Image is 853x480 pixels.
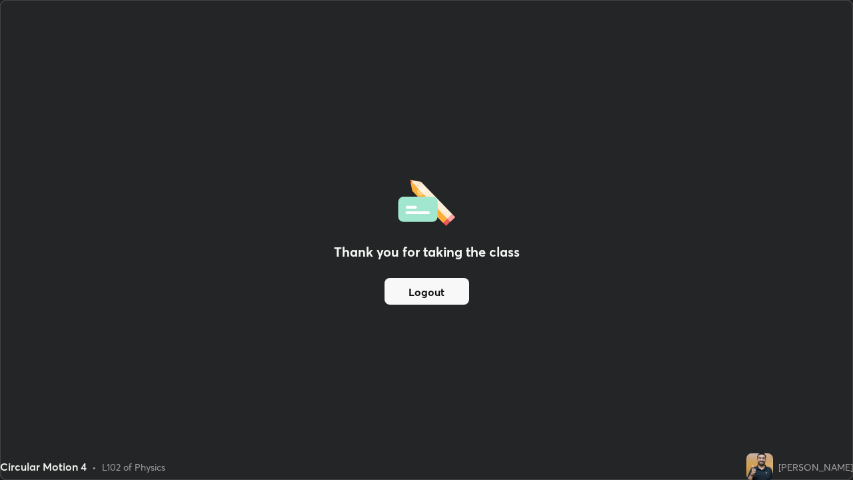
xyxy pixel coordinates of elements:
div: • [92,460,97,474]
img: offlineFeedback.1438e8b3.svg [398,175,455,226]
div: L102 of Physics [102,460,165,474]
div: [PERSON_NAME] [778,460,853,474]
img: ff9b44368b1746629104e40f292850d8.jpg [746,453,773,480]
h2: Thank you for taking the class [334,242,520,262]
button: Logout [385,278,469,305]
